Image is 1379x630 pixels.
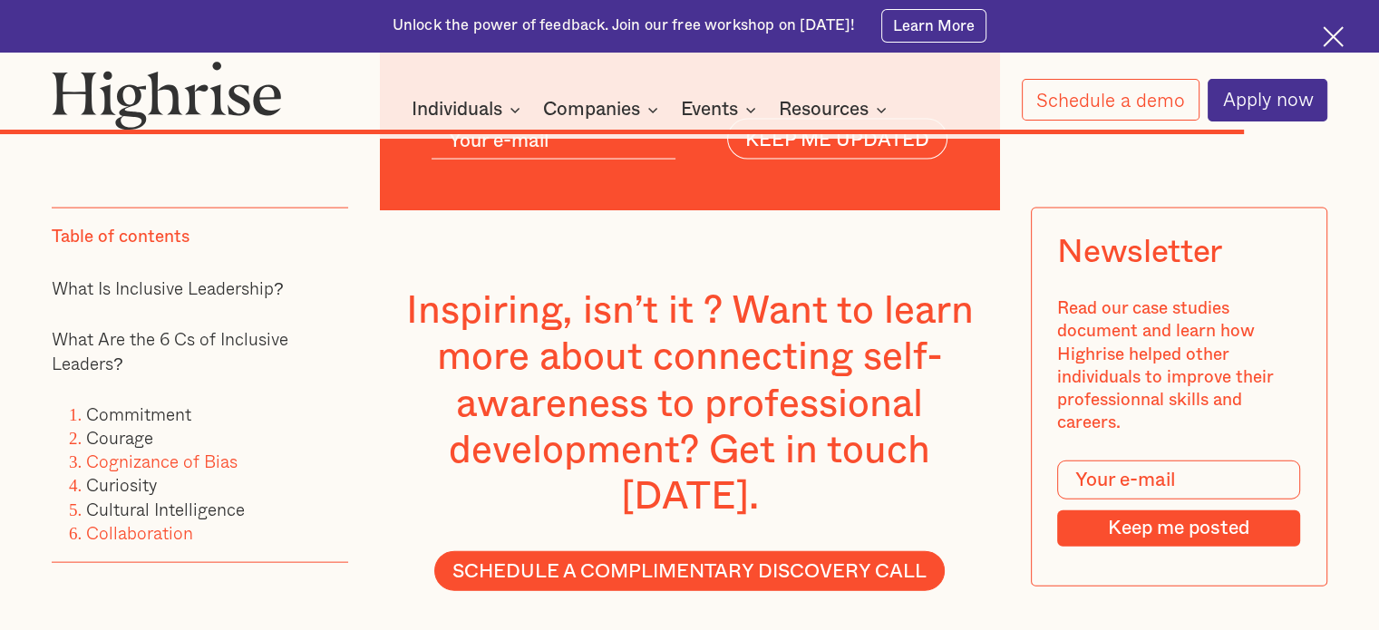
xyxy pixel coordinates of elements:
[543,99,640,121] div: Companies
[1208,79,1327,121] a: Apply now
[86,423,153,450] a: Courage
[412,99,526,121] div: Individuals
[52,325,288,375] a: What Are the 6 Cs of Inclusive Leaders?
[86,495,245,521] a: Cultural Intelligence
[86,519,193,546] a: Collaboration
[434,551,945,591] a: SCHEDULE A COMPLIMENTARY DISCOVERY CALL
[86,400,191,426] a: Commitment
[52,274,284,300] a: What Is Inclusive Leadership?
[681,99,762,121] div: Events
[86,471,157,498] a: Curiosity
[52,225,189,247] div: Table of contents
[1058,460,1301,499] input: Your e-mail
[52,61,282,131] img: Highrise logo
[681,99,738,121] div: Events
[432,125,675,160] input: Your e-mail
[380,288,999,521] div: Inspiring, isn’t it ? Want to learn more about connecting self-awareness to professional developm...
[779,99,892,121] div: Resources
[393,15,855,36] div: Unlock the power of feedback. Join our free workshop on [DATE]!
[412,99,502,121] div: Individuals
[727,119,947,159] input: KEEP ME UPDATED
[543,99,664,121] div: Companies
[1022,79,1199,121] a: Schedule a demo
[86,448,238,474] a: Cognizance of Bias
[779,99,869,121] div: Resources
[1058,234,1222,271] div: Newsletter
[1323,26,1344,47] img: Cross icon
[432,119,947,159] form: current-ascender-article-subscribe-form
[881,9,987,42] a: Learn More
[1058,297,1301,435] div: Read our case studies document and learn how Highrise helped other individuals to improve their p...
[1058,509,1301,546] input: Keep me posted
[1058,460,1301,547] form: Modal Form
